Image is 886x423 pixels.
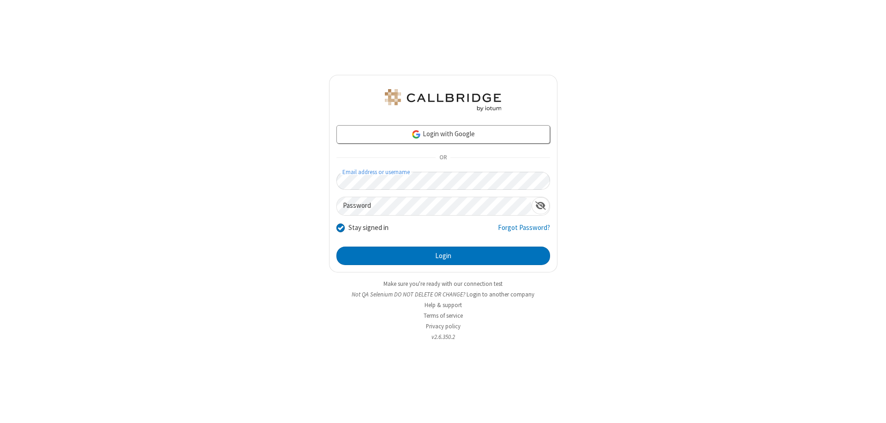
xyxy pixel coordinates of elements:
img: QA Selenium DO NOT DELETE OR CHANGE [383,89,503,111]
a: Privacy policy [426,322,461,330]
img: google-icon.png [411,129,421,139]
a: Terms of service [424,312,463,320]
a: Make sure you're ready with our connection test [383,280,503,288]
button: Login [336,247,550,265]
label: Stay signed in [348,223,389,233]
button: Login to another company [467,290,534,299]
div: Show password [532,197,550,214]
input: Password [337,197,532,215]
span: OR [436,151,450,164]
li: Not QA Selenium DO NOT DELETE OR CHANGE? [329,290,557,299]
li: v2.6.350.2 [329,332,557,341]
a: Login with Google [336,125,550,144]
a: Forgot Password? [498,223,550,240]
input: Email address or username [336,172,550,190]
a: Help & support [425,301,462,309]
